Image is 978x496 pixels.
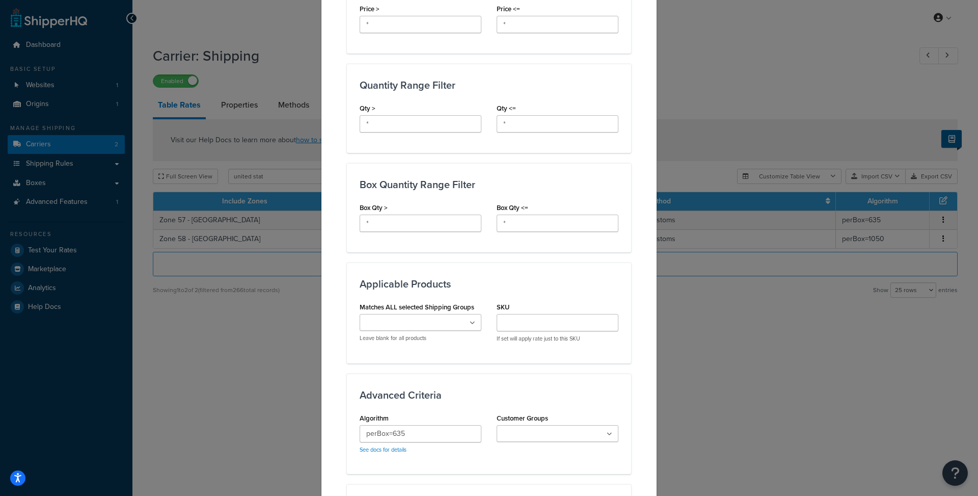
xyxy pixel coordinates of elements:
p: Leave blank for all products [360,334,481,342]
p: If set will apply rate just to this SKU [497,335,618,343]
h3: Quantity Range Filter [360,80,618,91]
label: Matches ALL selected Shipping Groups [360,303,474,311]
a: See docs for details [360,446,406,454]
label: Box Qty > [360,204,388,212]
h3: Applicable Products [360,278,618,290]
label: Customer Groups [497,414,548,422]
label: SKU [497,303,509,311]
h3: Advanced Criteria [360,389,618,401]
label: Qty > [360,105,375,112]
label: Algorithm [360,414,389,422]
label: Price > [360,5,379,13]
h3: Box Quantity Range Filter [360,179,618,190]
label: Box Qty <= [497,204,528,212]
label: Qty <= [497,105,516,112]
label: Price <= [497,5,520,13]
